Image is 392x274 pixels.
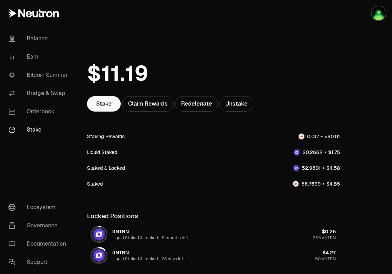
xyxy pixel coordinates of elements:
[3,216,76,235] a: Governance
[87,133,125,140] div: Staking Rewards
[112,256,162,262] span: Liquid Staked & Locked -
[87,96,121,112] a: Stake
[162,235,189,241] span: 5 months left
[313,235,336,241] div: 2.96 dNTRN
[322,228,336,235] div: $0.25
[112,249,129,256] div: dNTRN
[87,149,117,156] div: Liquid Staked
[372,6,386,20] img: NFT
[219,96,253,112] a: Unstake
[299,134,304,139] img: NTRN Logo
[87,165,125,172] div: Staked & Locked
[93,229,105,240] img: dNTRN Logo
[162,256,185,262] span: 26 days left
[175,96,218,112] a: Redelegate
[93,250,105,261] img: dNTRN Logo
[3,102,76,121] a: Orderbook
[87,180,103,187] div: Staked
[3,48,76,66] a: Earn
[323,249,336,256] div: $4.27
[112,235,162,241] span: Liquid Staked & Locked -
[3,84,76,102] a: Bridge & Swap
[122,96,174,112] div: Claim Rewards
[3,198,76,216] a: Ecosystem
[3,121,76,139] a: Stake
[3,235,76,253] a: Documentation
[3,66,76,84] a: Bitcoin Summer
[3,29,76,48] a: Balance
[293,181,299,187] img: NTRN Logo
[87,208,340,224] div: Locked Positions
[3,253,76,271] a: Support
[112,228,129,235] div: dNTRN
[315,256,336,262] div: 50 dNTRN
[293,165,299,171] img: dNTRN Logo
[294,149,300,155] img: dNTRN Logo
